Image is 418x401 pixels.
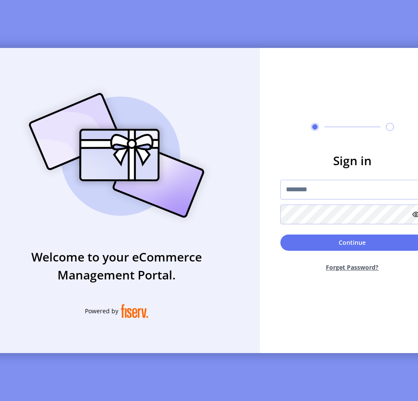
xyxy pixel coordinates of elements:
span: Powered by [85,306,118,315]
img: card_Illustration.svg [16,83,217,227]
